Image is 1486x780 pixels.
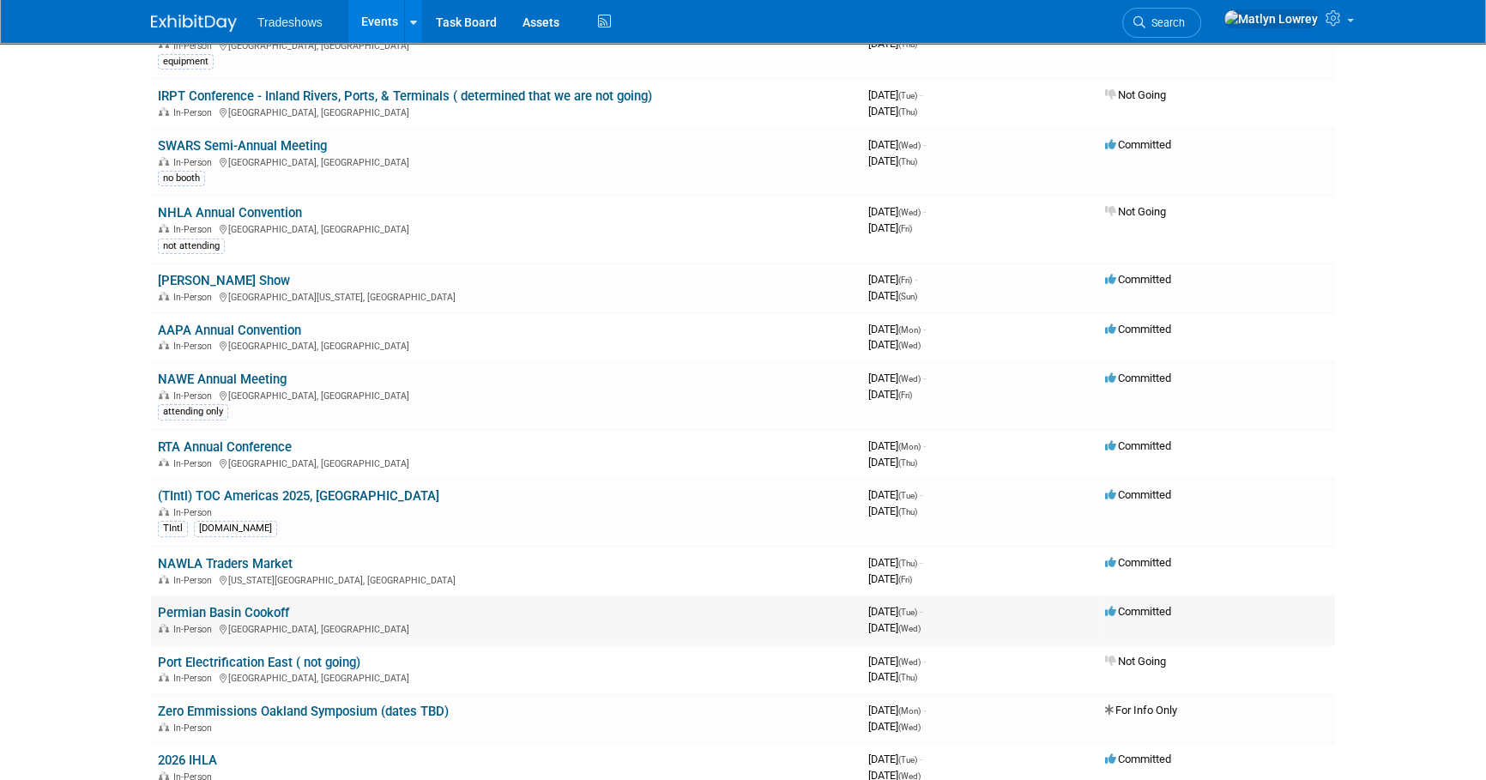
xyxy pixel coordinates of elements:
span: [DATE] [868,556,922,569]
span: (Thu) [898,157,917,166]
span: In-Person [173,292,217,303]
span: Not Going [1105,205,1166,218]
a: 2026 IHLA [158,753,217,768]
span: (Fri) [898,275,912,285]
span: [DATE] [868,221,912,234]
img: In-Person Event [159,458,169,467]
span: In-Person [173,575,217,586]
span: For Info Only [1105,704,1177,717]
span: (Tue) [898,755,917,765]
div: [GEOGRAPHIC_DATA], [GEOGRAPHIC_DATA] [158,670,855,684]
div: [US_STATE][GEOGRAPHIC_DATA], [GEOGRAPHIC_DATA] [158,572,855,586]
span: Committed [1105,753,1171,765]
a: NAWLA Traders Market [158,556,293,571]
span: [DATE] [868,720,921,733]
span: - [923,655,926,668]
a: NHLA Annual Convention [158,205,302,221]
span: In-Person [173,107,217,118]
span: Committed [1105,323,1171,336]
img: In-Person Event [159,624,169,632]
span: (Thu) [898,39,917,49]
span: Committed [1105,138,1171,151]
span: (Mon) [898,442,921,451]
span: Tradeshows [257,15,323,29]
span: [DATE] [868,88,922,101]
span: (Wed) [898,657,921,667]
span: [DATE] [868,388,912,401]
span: Not Going [1105,655,1166,668]
span: (Wed) [898,723,921,732]
span: [DATE] [868,372,926,384]
span: (Wed) [898,624,921,633]
div: TIntl [158,521,188,536]
span: (Fri) [898,575,912,584]
img: Matlyn Lowrey [1223,9,1319,28]
span: [DATE] [868,655,926,668]
span: Not Going [1105,88,1166,101]
img: In-Person Event [159,575,169,583]
span: - [923,439,926,452]
div: [GEOGRAPHIC_DATA], [GEOGRAPHIC_DATA] [158,221,855,235]
span: [DATE] [868,205,926,218]
div: [GEOGRAPHIC_DATA], [GEOGRAPHIC_DATA] [158,388,855,402]
span: (Tue) [898,91,917,100]
a: Search [1122,8,1201,38]
span: - [923,323,926,336]
span: Committed [1105,372,1171,384]
img: In-Person Event [159,107,169,116]
span: Committed [1105,439,1171,452]
span: Search [1145,16,1185,29]
a: IRPT Conference - Inland Rivers, Ports, & Terminals ( determined that we are not going) [158,88,652,104]
a: NAWE Annual Meeting [158,372,287,387]
div: equipment [158,54,214,70]
span: In-Person [173,723,217,734]
a: SWARS Semi-Annual Meeting [158,138,327,154]
span: (Tue) [898,491,917,500]
span: In-Person [173,390,217,402]
span: In-Person [173,624,217,635]
span: [DATE] [868,704,926,717]
img: In-Person Event [159,507,169,516]
div: [GEOGRAPHIC_DATA], [GEOGRAPHIC_DATA] [158,38,855,51]
span: (Thu) [898,107,917,117]
span: [DATE] [868,289,917,302]
div: not attending [158,239,225,254]
a: [PERSON_NAME] Show [158,273,290,288]
span: [DATE] [868,154,917,167]
img: In-Person Event [159,390,169,399]
span: (Wed) [898,141,921,150]
img: In-Person Event [159,673,169,681]
span: - [923,704,926,717]
span: In-Person [173,157,217,168]
div: [GEOGRAPHIC_DATA], [GEOGRAPHIC_DATA] [158,621,855,635]
span: [DATE] [868,621,921,634]
img: In-Person Event [159,723,169,731]
span: [DATE] [868,572,912,585]
span: (Mon) [898,325,921,335]
span: In-Person [173,341,217,352]
div: [GEOGRAPHIC_DATA], [GEOGRAPHIC_DATA] [158,105,855,118]
span: [DATE] [868,753,922,765]
span: (Wed) [898,374,921,384]
span: In-Person [173,673,217,684]
span: [DATE] [868,488,922,501]
span: - [920,556,922,569]
span: [DATE] [868,439,926,452]
span: (Thu) [898,559,917,568]
span: - [920,605,922,618]
span: (Thu) [898,507,917,517]
span: - [923,138,926,151]
span: [DATE] [868,670,917,683]
a: (TIntl) TOC Americas 2025, [GEOGRAPHIC_DATA] [158,488,439,504]
span: (Thu) [898,673,917,682]
span: [DATE] [868,456,917,469]
a: AAPA Annual Convention [158,323,301,338]
span: (Mon) [898,706,921,716]
span: [DATE] [868,138,926,151]
span: [DATE] [868,105,917,118]
span: In-Person [173,507,217,518]
span: - [923,372,926,384]
span: In-Person [173,458,217,469]
span: [DATE] [868,323,926,336]
span: (Wed) [898,208,921,217]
